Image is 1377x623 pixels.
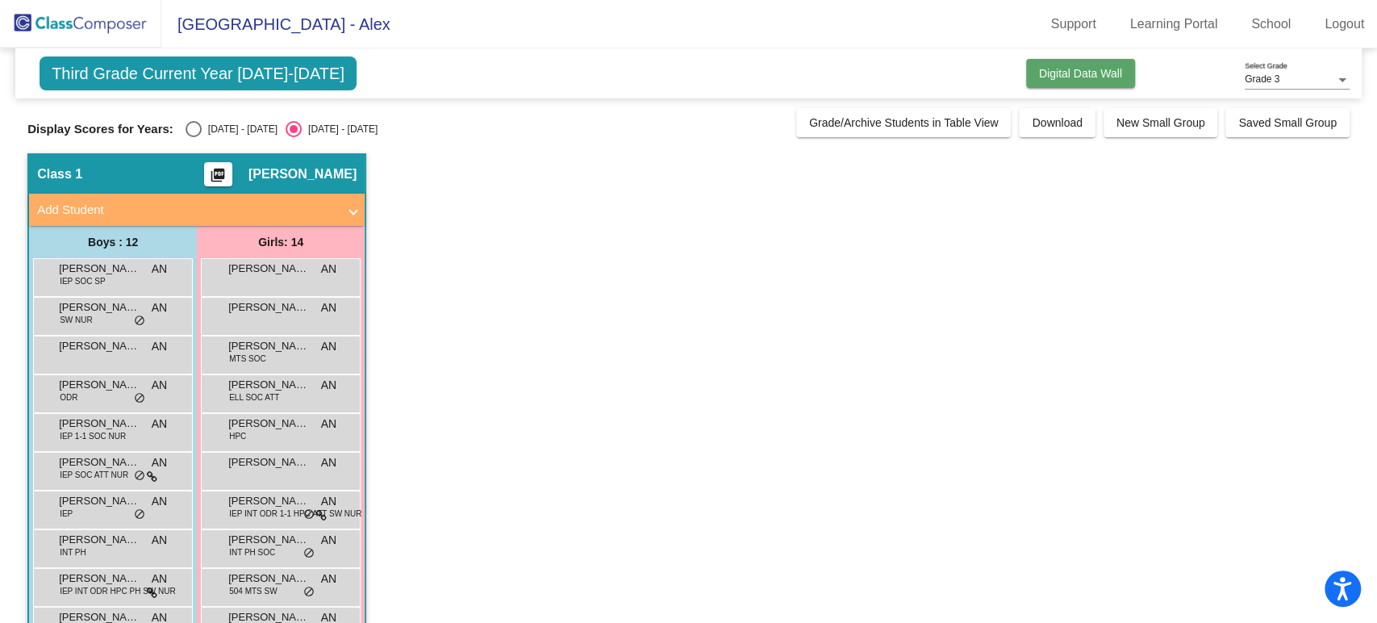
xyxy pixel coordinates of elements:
[1245,73,1279,85] span: Grade 3
[134,315,145,328] span: do_not_disturb_alt
[228,377,309,393] span: [PERSON_NAME]
[228,416,309,432] span: [PERSON_NAME]
[152,493,167,510] span: AN
[321,299,336,316] span: AN
[228,261,309,277] span: [PERSON_NAME]
[59,532,140,548] span: [PERSON_NAME]
[1238,116,1336,129] span: Saved Small Group
[228,454,309,470] span: [PERSON_NAME]
[208,167,227,190] mat-icon: picture_as_pdf
[321,493,336,510] span: AN
[59,338,140,354] span: [PERSON_NAME]
[60,469,128,481] span: IEP SOC ATT NUR
[37,166,82,182] span: Class 1
[321,571,336,587] span: AN
[60,546,86,558] span: INT PH
[1039,67,1122,80] span: Digital Data Wall
[1019,108,1095,137] button: Download
[1104,108,1218,137] button: New Small Group
[152,571,167,587] span: AN
[59,261,140,277] span: [PERSON_NAME]
[1312,11,1377,37] a: Logout
[1026,59,1135,88] button: Digital Data Wall
[59,493,140,509] span: [PERSON_NAME]
[202,122,277,136] div: [DATE] - [DATE]
[321,532,336,549] span: AN
[302,122,378,136] div: [DATE] - [DATE]
[59,571,140,587] span: [PERSON_NAME]
[303,508,315,521] span: do_not_disturb_alt
[152,454,167,471] span: AN
[204,162,232,186] button: Print Students Details
[161,11,390,37] span: [GEOGRAPHIC_DATA] - Alex
[60,585,176,597] span: IEP INT ODR HPC PH SW NUR
[321,377,336,394] span: AN
[152,338,167,355] span: AN
[321,416,336,433] span: AN
[59,377,140,393] span: [PERSON_NAME]
[229,585,277,597] span: 504 MTS SW
[1225,108,1349,137] button: Saved Small Group
[229,546,275,558] span: INT PH SOC
[321,338,336,355] span: AN
[60,391,77,403] span: ODR
[229,430,246,442] span: HPC
[152,416,167,433] span: AN
[248,166,357,182] span: [PERSON_NAME]
[152,532,167,549] span: AN
[303,586,315,599] span: do_not_disturb_alt
[1116,116,1205,129] span: New Small Group
[809,116,999,129] span: Grade/Archive Students in Table View
[303,547,315,560] span: do_not_disturb_alt
[40,56,357,90] span: Third Grade Current Year [DATE]-[DATE]
[1238,11,1304,37] a: School
[60,508,73,520] span: IEP
[37,201,337,220] mat-panel-title: Add Student
[1038,11,1109,37] a: Support
[59,454,140,470] span: [PERSON_NAME]
[134,392,145,405] span: do_not_disturb_alt
[229,508,361,520] span: IEP INT ODR 1-1 HPC ATT SW NUR
[228,493,309,509] span: [PERSON_NAME]
[59,299,140,316] span: [PERSON_NAME]
[29,226,197,258] div: Boys : 12
[152,261,167,278] span: AN
[228,299,309,316] span: [PERSON_NAME]
[59,416,140,432] span: [PERSON_NAME]
[134,470,145,483] span: do_not_disturb_alt
[60,430,126,442] span: IEP 1-1 SOC NUR
[228,571,309,587] span: [PERSON_NAME]
[1117,11,1231,37] a: Learning Portal
[60,275,106,287] span: IEP SOC SP
[321,261,336,278] span: AN
[228,532,309,548] span: [PERSON_NAME]
[229,353,266,365] span: MTS SOC
[186,121,378,137] mat-radio-group: Select an option
[229,391,279,403] span: ELL SOC ATT
[796,108,1012,137] button: Grade/Archive Students in Table View
[321,454,336,471] span: AN
[197,226,365,258] div: Girls: 14
[29,194,365,226] mat-expansion-panel-header: Add Student
[228,338,309,354] span: [PERSON_NAME]
[1032,116,1082,129] span: Download
[152,377,167,394] span: AN
[27,122,173,136] span: Display Scores for Years:
[152,299,167,316] span: AN
[134,508,145,521] span: do_not_disturb_alt
[60,314,93,326] span: SW NUR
